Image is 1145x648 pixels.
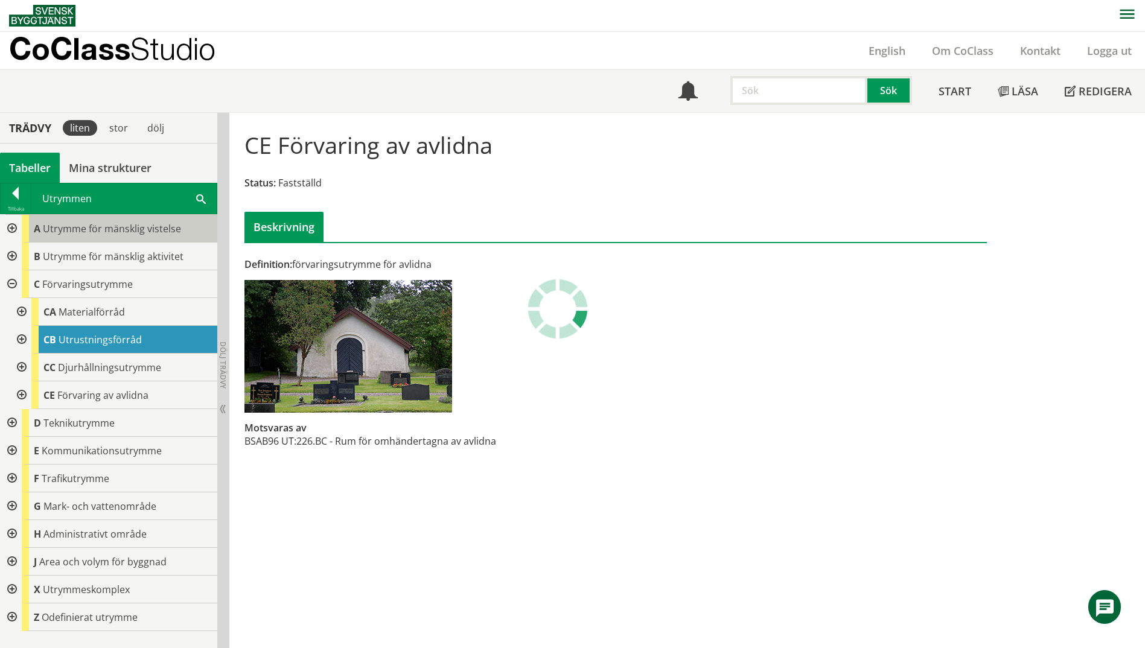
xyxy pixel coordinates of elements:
h1: CE Förvaring av avlidna [244,132,493,158]
span: H [34,527,41,541]
input: Sök [730,76,867,105]
img: ce-forvaring-av-avlidna.jpg [244,280,452,413]
a: English [855,43,919,58]
a: Redigera [1051,70,1145,112]
span: Definition: [244,258,292,271]
div: Utrymmen [31,183,217,214]
p: CoClass [9,42,215,56]
span: B [34,250,40,263]
span: Trafikutrymme [42,472,109,485]
span: Odefinierat utrymme [42,611,138,624]
a: Om CoClass [919,43,1007,58]
span: Administrativt område [43,527,147,541]
span: E [34,444,39,457]
span: Läsa [1012,84,1038,98]
span: Start [939,84,971,98]
div: liten [63,120,97,136]
div: Beskrivning [244,212,324,242]
span: Utrymmeskomplex [43,583,130,596]
span: J [34,555,37,568]
span: Kommunikationsutrymme [42,444,162,457]
div: förvaringsutrymme för avlidna [244,258,733,271]
span: CE [43,389,55,402]
span: Förvaringsutrymme [42,278,133,291]
span: Teknikutrymme [43,416,115,430]
span: C [34,278,40,291]
img: Svensk Byggtjänst [9,5,75,27]
span: Area och volym för byggnad [39,555,167,568]
span: Mark- och vattenområde [43,500,156,513]
span: Djurhållningsutrymme [58,361,161,374]
div: Trädvy [2,121,58,135]
button: Sök [867,76,912,105]
td: BSAB96 UT: [244,434,296,448]
div: dölj [140,120,171,136]
span: Dölj trädvy [218,341,228,389]
span: CA [43,305,56,319]
span: Redigera [1079,84,1132,98]
span: Materialförråd [59,305,125,319]
span: D [34,416,41,430]
span: Förvaring av avlidna [57,389,148,402]
a: Läsa [984,70,1051,112]
a: Mina strukturer [60,153,161,183]
span: A [34,222,40,235]
span: Z [34,611,39,624]
span: Sök i tabellen [196,192,206,205]
span: CB [43,333,56,346]
span: CC [43,361,56,374]
span: Status: [244,176,276,189]
span: Notifikationer [678,83,698,102]
span: Utrymme för mänsklig aktivitet [43,250,183,263]
span: X [34,583,40,596]
span: Studio [130,31,215,66]
a: Start [925,70,984,112]
a: Logga ut [1074,43,1145,58]
span: Motsvaras av [244,421,307,434]
a: CoClassStudio [9,32,241,69]
span: Utrustningsförråd [59,333,142,346]
div: stor [102,120,135,136]
span: Fastställd [278,176,322,189]
td: 226.BC - Rum för omhändertagna av avlidna [296,434,496,448]
img: Laddar [528,279,588,339]
span: F [34,472,39,485]
div: Tillbaka [1,204,31,214]
span: Utrymme för mänsklig vistelse [43,222,181,235]
span: G [34,500,41,513]
a: Kontakt [1007,43,1074,58]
